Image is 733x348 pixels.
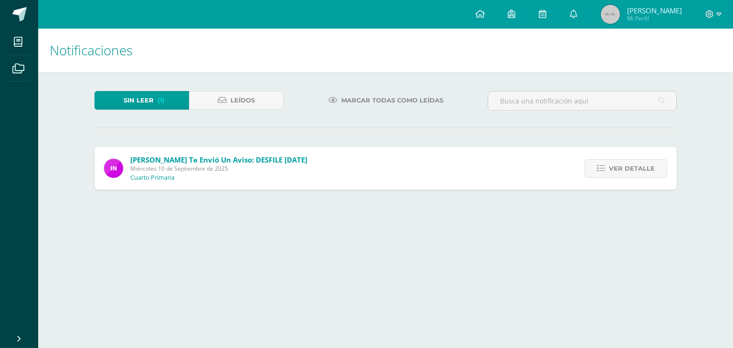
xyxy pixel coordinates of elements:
a: Leídos [189,91,283,110]
span: [PERSON_NAME] te envió un aviso: DESFILE [DATE] [130,155,307,164]
span: Leídos [230,92,255,109]
span: Miércoles 10 de Septiembre de 2025 [130,164,307,173]
p: Cuarto Primaria [130,174,175,182]
a: Sin leer(1) [94,91,189,110]
span: Marcar todas como leídas [341,92,443,109]
img: 49dcc5f07bc63dd4e845f3f2a9293567.png [104,159,123,178]
span: [PERSON_NAME] [627,6,682,15]
img: 45x45 [601,5,620,24]
span: Notificaciones [50,41,133,59]
a: Marcar todas como leídas [316,91,455,110]
span: Ver detalle [609,160,655,177]
span: (1) [157,92,165,109]
span: Mi Perfil [627,14,682,22]
span: Sin leer [124,92,154,109]
input: Busca una notificación aquí [488,92,676,110]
